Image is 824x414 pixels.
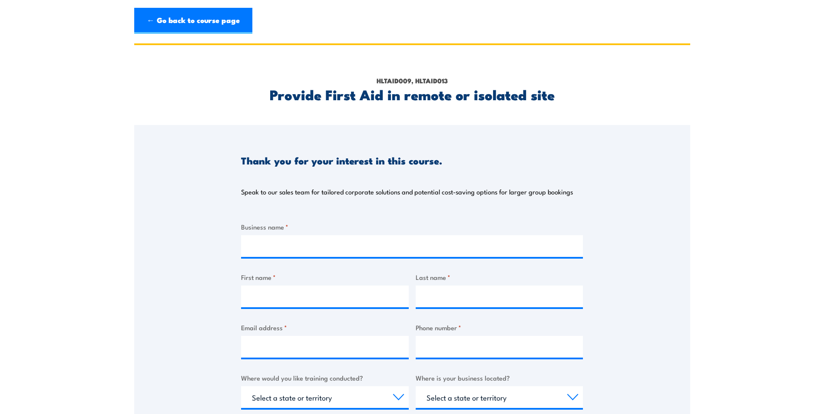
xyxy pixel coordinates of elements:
[241,272,409,282] label: First name
[134,8,252,34] a: ← Go back to course page
[241,322,409,332] label: Email address
[241,373,409,383] label: Where would you like training conducted?
[241,187,573,196] p: Speak to our sales team for tailored corporate solutions and potential cost-saving options for la...
[241,88,583,100] h2: Provide First Aid in remote or isolated site
[241,222,583,232] label: Business name
[241,155,442,165] h3: Thank you for your interest in this course.
[241,76,583,85] p: HLTAID009, HLTAID013
[416,373,583,383] label: Where is your business located?
[416,272,583,282] label: Last name
[416,322,583,332] label: Phone number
